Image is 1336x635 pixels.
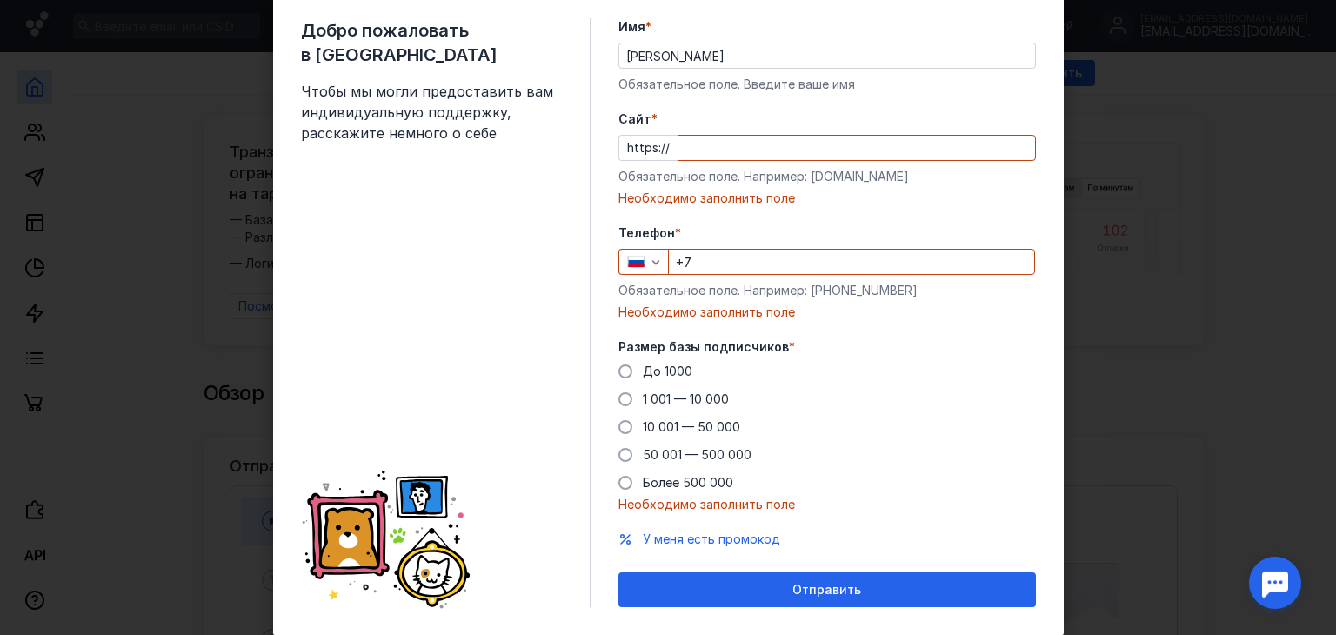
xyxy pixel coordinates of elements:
[643,475,733,490] span: Более 500 000
[792,583,861,598] span: Отправить
[643,531,780,548] button: У меня есть промокод
[618,282,1036,299] div: Обязательное поле. Например: [PHONE_NUMBER]
[618,224,675,242] span: Телефон
[643,447,751,462] span: 50 001 — 500 000
[618,572,1036,607] button: Отправить
[618,190,1036,207] div: Необходимо заполнить поле
[618,110,651,128] span: Cайт
[618,496,1036,513] div: Необходимо заполнить поле
[643,391,729,406] span: 1 001 — 10 000
[618,338,789,356] span: Размер базы подписчиков
[618,304,1036,321] div: Необходимо заполнить поле
[301,81,562,144] span: Чтобы мы могли предоставить вам индивидуальную поддержку, расскажите немного о себе
[618,18,645,36] span: Имя
[618,168,1036,185] div: Обязательное поле. Например: [DOMAIN_NAME]
[643,419,740,434] span: 10 001 — 50 000
[643,364,692,378] span: До 1000
[301,18,562,67] span: Добро пожаловать в [GEOGRAPHIC_DATA]
[643,531,780,546] span: У меня есть промокод
[618,76,1036,93] div: Обязательное поле. Введите ваше имя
